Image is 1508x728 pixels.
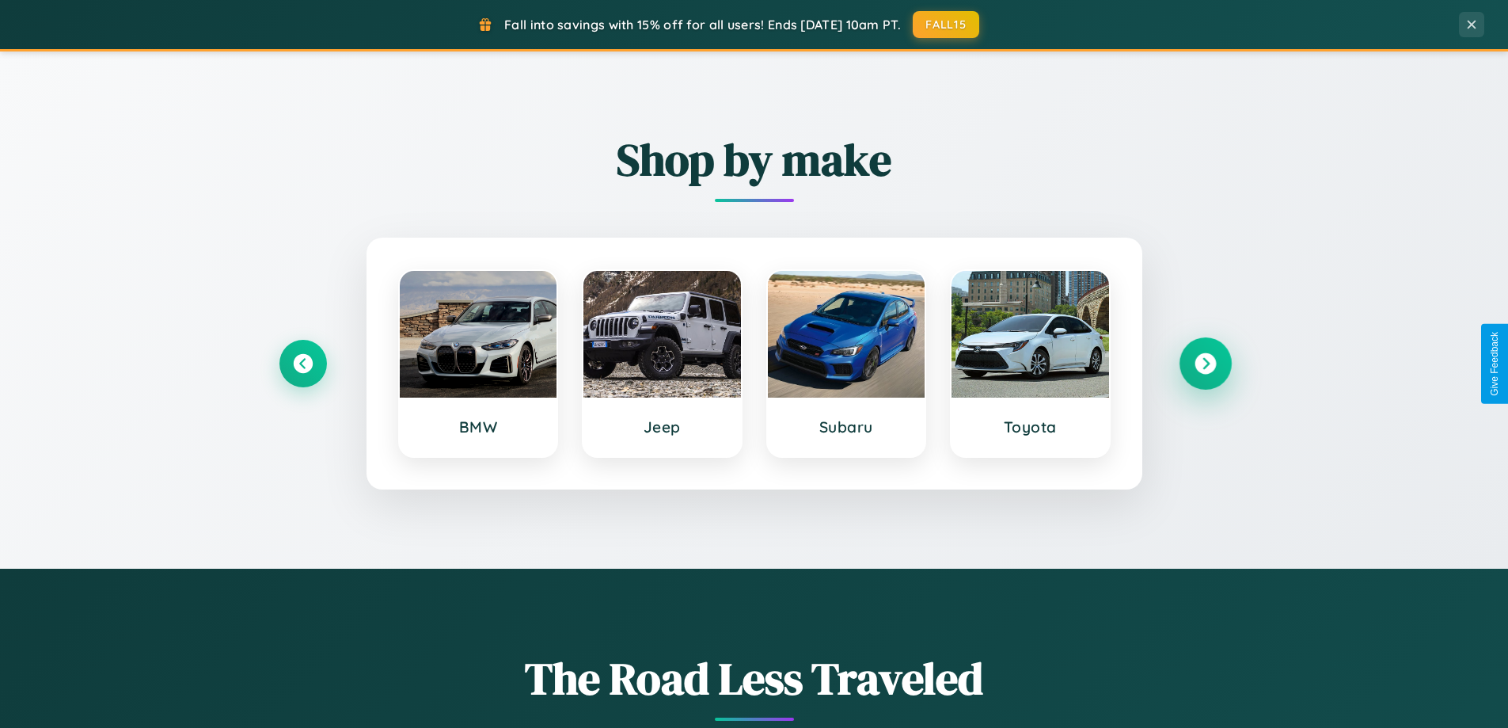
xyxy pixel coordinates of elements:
[279,129,1229,190] h2: Shop by make
[416,417,541,436] h3: BMW
[1489,332,1500,396] div: Give Feedback
[599,417,725,436] h3: Jeep
[784,417,910,436] h3: Subaru
[967,417,1093,436] h3: Toyota
[279,648,1229,709] h1: The Road Less Traveled
[504,17,901,32] span: Fall into savings with 15% off for all users! Ends [DATE] 10am PT.
[913,11,979,38] button: FALL15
